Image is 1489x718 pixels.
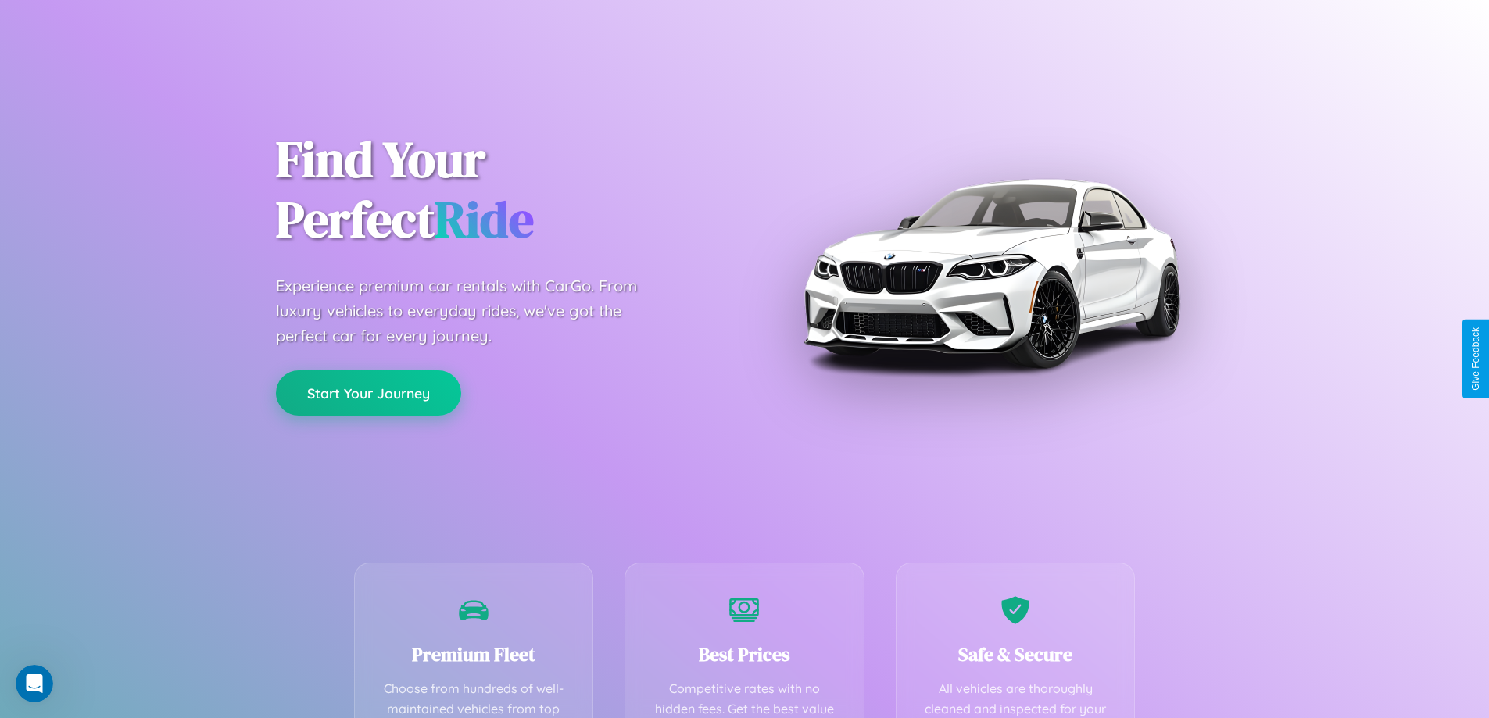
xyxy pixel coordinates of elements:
p: Experience premium car rentals with CarGo. From luxury vehicles to everyday rides, we've got the ... [276,273,667,348]
span: Ride [435,185,534,253]
div: Give Feedback [1470,327,1481,391]
button: Start Your Journey [276,370,461,416]
h1: Find Your Perfect [276,130,721,250]
h3: Premium Fleet [378,641,570,667]
h3: Best Prices [649,641,840,667]
img: Premium BMW car rental vehicle [796,78,1187,469]
h3: Safe & Secure [920,641,1111,667]
iframe: Intercom live chat [16,665,53,702]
